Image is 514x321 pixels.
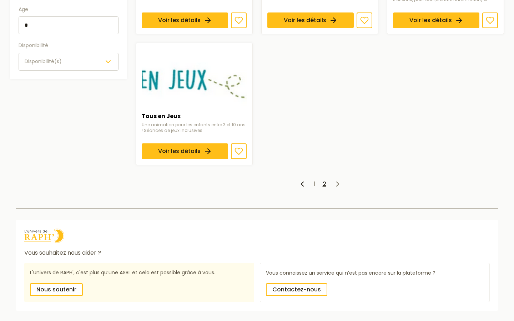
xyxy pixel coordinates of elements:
span: Nous soutenir [36,285,76,294]
button: Ajouter aux favoris [231,144,247,159]
button: Ajouter aux favoris [231,12,247,28]
button: Ajouter aux favoris [357,12,372,28]
span: Disponibilité(s) [25,58,62,65]
a: Voir les détails [393,12,479,28]
p: L'Univers de RAPH', c'est plus qu’une ASBL et cela est possible grâce à vous. [30,269,248,277]
p: Vous connaissez un service qui n’est pas encore sur la plateforme ? [266,269,484,277]
a: 2 [323,180,326,188]
a: Contactez-nous [266,283,327,296]
label: Age [19,5,119,14]
a: Nous soutenir [30,283,83,296]
a: Voir les détails [142,12,228,28]
p: Vous souhaitez nous aider ? [24,249,490,257]
label: Disponibilité [19,41,119,50]
a: Voir les détails [142,144,228,159]
a: 1 [314,180,316,188]
button: Disponibilité(s) [19,53,119,71]
span: Contactez-nous [272,285,321,294]
img: logo Univers de Raph [24,229,64,243]
button: Ajouter aux favoris [482,12,498,28]
a: Voir les détails [267,12,354,28]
